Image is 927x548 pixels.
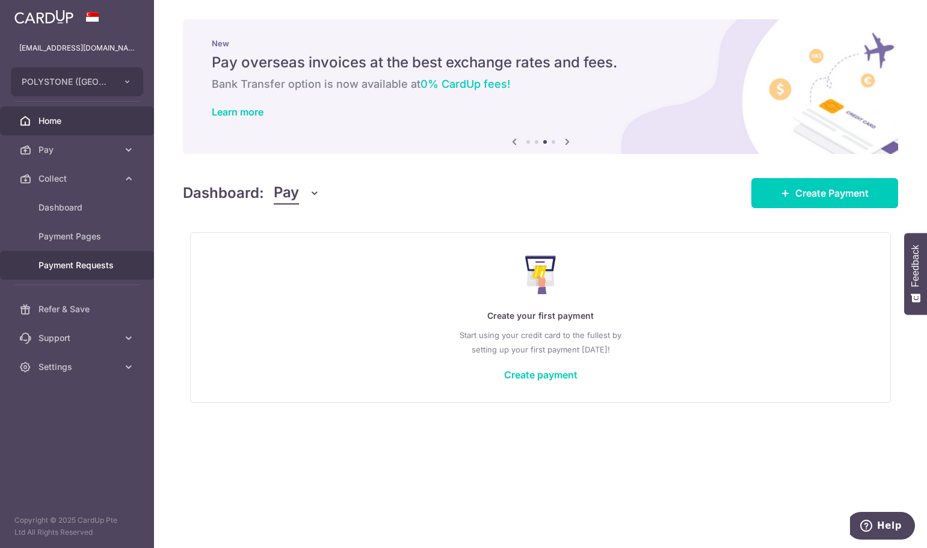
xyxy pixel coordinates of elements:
[22,76,111,88] span: POLYSTONE ([GEOGRAPHIC_DATA]) PTE LTD
[274,182,299,205] span: Pay
[38,173,118,185] span: Collect
[38,259,118,271] span: Payment Requests
[420,78,510,90] span: 0% CardUp fees!
[19,42,135,54] p: [EMAIL_ADDRESS][DOMAIN_NAME]
[212,77,869,91] h6: Bank Transfer option is now available at
[38,202,118,214] span: Dashboard
[38,230,118,242] span: Payment Pages
[212,38,869,48] p: New
[910,245,921,287] span: Feedback
[850,512,915,542] iframe: Opens a widget where you can find more information
[212,53,869,72] h5: Pay overseas invoices at the best exchange rates and fees.
[904,233,927,315] button: Feedback - Show survey
[212,106,263,118] a: Learn more
[274,182,320,205] button: Pay
[38,303,118,315] span: Refer & Save
[751,178,898,208] a: Create Payment
[183,19,898,154] img: International Invoice Banner
[504,369,577,381] a: Create payment
[38,115,118,127] span: Home
[525,256,556,294] img: Make Payment
[215,309,866,323] p: Create your first payment
[38,144,118,156] span: Pay
[11,67,143,96] button: POLYSTONE ([GEOGRAPHIC_DATA]) PTE LTD
[215,328,866,357] p: Start using your credit card to the fullest by setting up your first payment [DATE]!
[795,186,869,200] span: Create Payment
[38,361,118,373] span: Settings
[183,182,264,204] h4: Dashboard:
[14,10,73,24] img: CardUp
[38,332,118,344] span: Support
